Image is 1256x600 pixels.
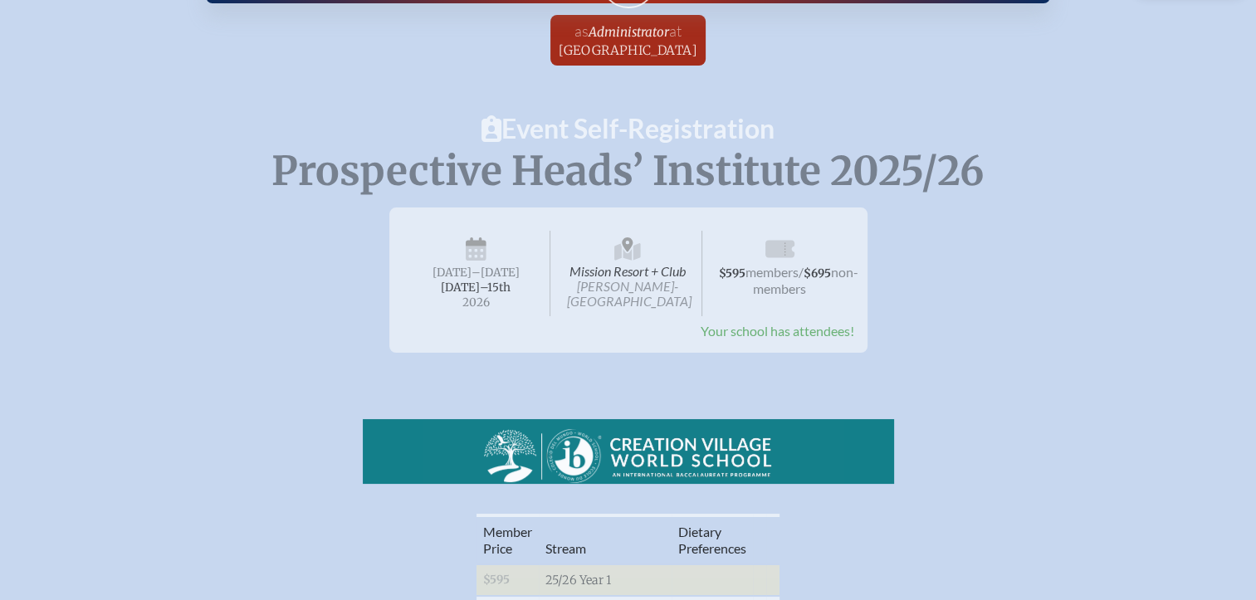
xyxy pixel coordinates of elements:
span: Prospective Heads’ Institute 2025/26 [271,146,985,196]
span: Administrator [589,24,669,40]
img: Creation Village World School [483,426,773,484]
span: / [799,264,804,280]
span: [DATE] [433,266,472,280]
span: non-members [753,264,858,296]
span: er [520,524,532,539]
span: 25/26 Year 1 [545,573,611,588]
span: $595 [719,266,745,280]
th: Stream [539,515,672,564]
span: [DATE]–⁠15th [441,280,511,295]
span: at [669,22,682,40]
span: Price [483,540,512,556]
span: –[DATE] [472,266,520,280]
span: 2026 [416,296,537,309]
span: [GEOGRAPHIC_DATA] [559,42,697,58]
span: [PERSON_NAME]-[GEOGRAPHIC_DATA] [567,278,692,309]
span: Mission Resort + Club [554,231,702,316]
span: ary Preferences [678,524,746,556]
th: Diet [672,515,753,564]
span: members [745,264,799,280]
span: Your school has attendees! [701,323,854,339]
span: as [574,22,589,40]
a: asAdministratorat[GEOGRAPHIC_DATA] [552,15,704,66]
th: Memb [476,515,539,564]
span: $695 [804,266,831,280]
